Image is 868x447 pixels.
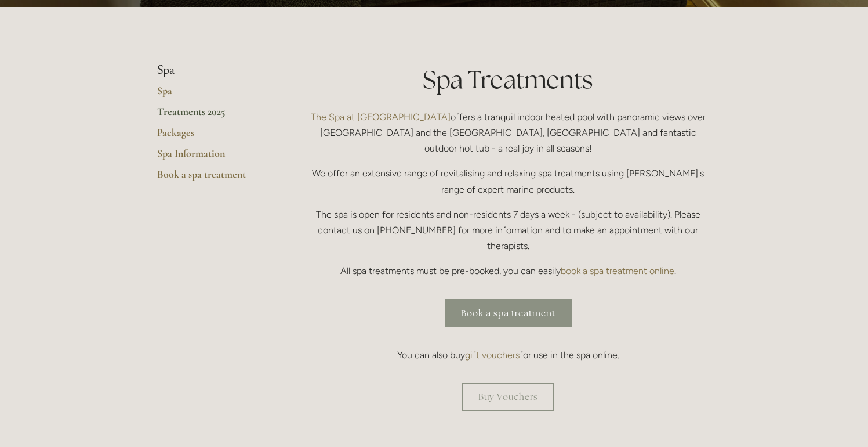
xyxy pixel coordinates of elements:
[305,165,711,197] p: We offer an extensive range of revitalising and relaxing spa treatments using [PERSON_NAME]'s ran...
[561,265,674,276] a: book a spa treatment online
[311,111,451,122] a: The Spa at [GEOGRAPHIC_DATA]
[157,84,268,105] a: Spa
[462,383,554,411] a: Buy Vouchers
[445,299,572,327] a: Book a spa treatment
[157,147,268,168] a: Spa Information
[305,207,711,254] p: The spa is open for residents and non-residents 7 days a week - (subject to availability). Please...
[157,126,268,147] a: Packages
[157,63,268,78] li: Spa
[305,263,711,279] p: All spa treatments must be pre-booked, you can easily .
[305,347,711,363] p: You can also buy for use in the spa online.
[157,168,268,189] a: Book a spa treatment
[305,109,711,157] p: offers a tranquil indoor heated pool with panoramic views over [GEOGRAPHIC_DATA] and the [GEOGRAP...
[465,349,520,361] a: gift vouchers
[305,63,711,97] h1: Spa Treatments
[157,105,268,126] a: Treatments 2025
